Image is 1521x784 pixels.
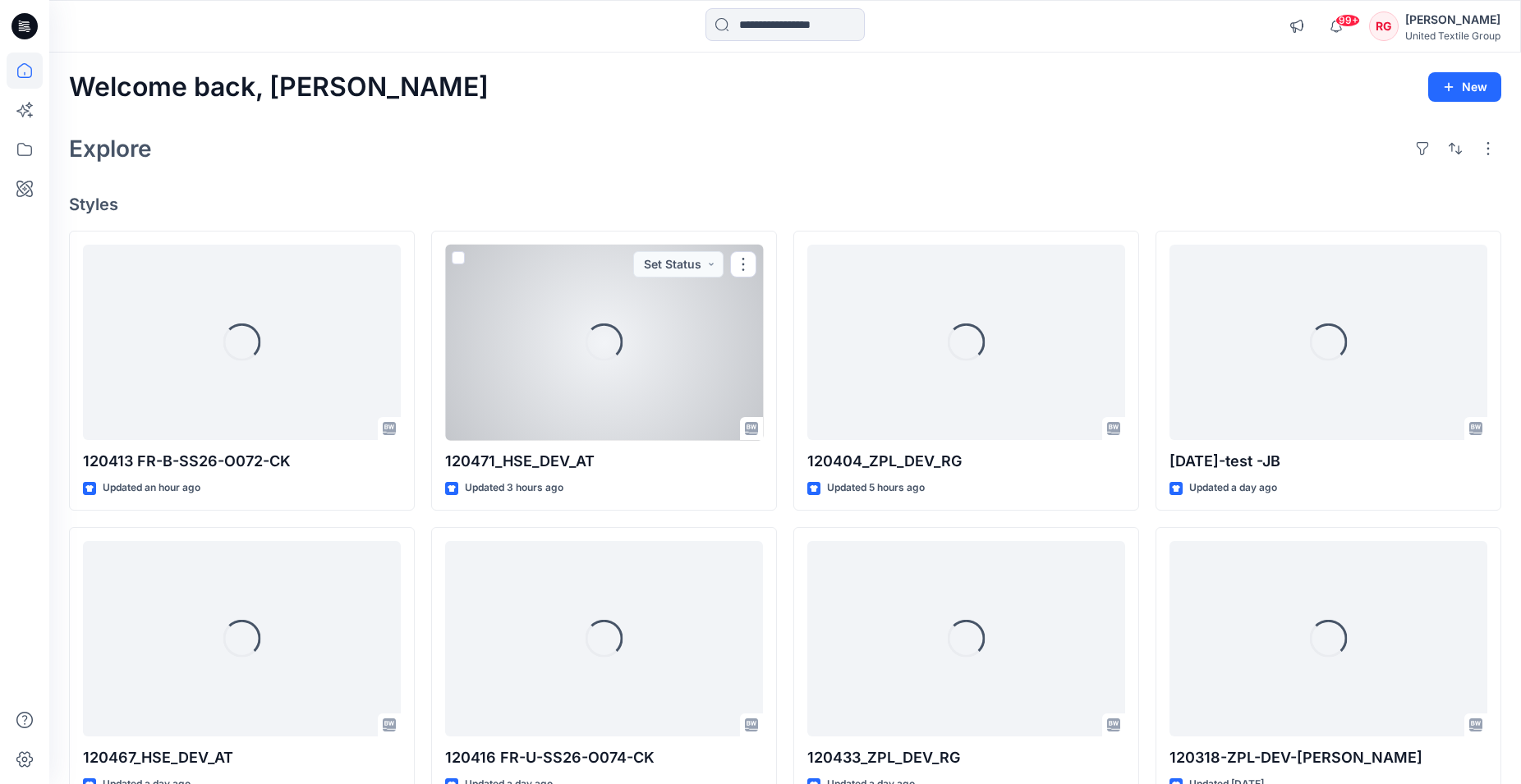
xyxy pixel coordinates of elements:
[445,746,763,769] p: 120416 FR-U-SS26-O074-CK
[1405,10,1500,30] div: [PERSON_NAME]
[83,450,401,473] p: 120413 FR-B-SS26-O072-CK
[1369,11,1399,41] div: RG
[445,450,763,473] p: 120471_HSE_DEV_AT
[807,746,1125,769] p: 120433_ZPL_DEV_RG
[83,746,401,769] p: 120467_HSE_DEV_AT
[69,195,1501,214] h4: Styles
[1405,30,1500,42] div: United Textile Group
[1189,479,1277,497] p: Updated a day ago
[69,72,489,103] h2: Welcome back, [PERSON_NAME]
[1335,14,1360,27] span: 99+
[827,479,925,497] p: Updated 5 hours ago
[103,479,200,497] p: Updated an hour ago
[69,135,152,162] h2: Explore
[1169,450,1487,473] p: [DATE]-test -JB
[1169,746,1487,769] p: 120318-ZPL-DEV-[PERSON_NAME]
[1428,72,1501,102] button: New
[807,450,1125,473] p: 120404_ZPL_DEV_RG
[465,479,563,497] p: Updated 3 hours ago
